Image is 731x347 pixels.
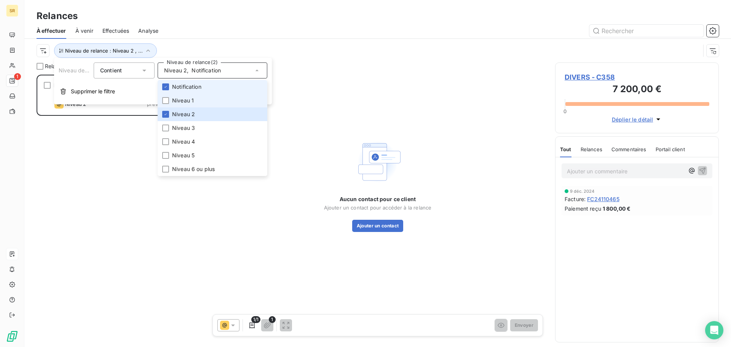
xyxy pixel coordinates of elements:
span: Niveau 5 [172,152,195,159]
span: Paiement reçu [565,205,601,213]
span: Niveau de relance [59,67,105,74]
span: Notification [192,67,221,74]
h3: 7 200,00 € [565,82,709,98]
h3: Relances [37,9,78,23]
span: Aucun contact pour ce client [340,195,416,203]
span: Niveau 2 [172,110,195,118]
span: DIVERS [54,82,73,88]
span: Niveau 1 [172,97,194,104]
span: 1 [269,316,276,323]
span: FC24110465 [587,195,619,203]
div: SR [6,5,18,17]
span: Contient [100,67,122,74]
span: Supprimer le filtre [71,88,115,95]
span: Niveau 4 [172,138,195,146]
span: Effectuées [102,27,129,35]
span: Niveau 6 ou plus [172,165,215,173]
span: 1 [14,73,21,80]
input: Rechercher [589,25,704,37]
span: Facture : [565,195,586,203]
span: Relance [45,62,65,70]
span: Tout [560,146,571,152]
span: Commentaires [611,146,646,152]
span: 9 déc. 2024 [570,189,595,193]
button: Niveau de relance : Niveau 2 , ... [54,43,157,58]
span: À effectuer [37,27,66,35]
span: 0 [563,108,567,114]
button: Supprimer le filtre [54,83,272,100]
span: 1 800,00 € [603,205,631,213]
div: Open Intercom Messenger [705,321,723,339]
span: Ajouter un contact pour accéder à la relance [324,205,432,211]
div: grid [37,75,200,347]
span: , [187,67,188,74]
span: 1/1 [251,316,260,323]
span: Analyse [138,27,158,35]
span: Portail client [656,146,685,152]
span: Niveau 3 [172,124,195,132]
button: Déplier le détail [610,115,665,124]
button: Ajouter un contact [352,220,404,232]
span: Niveau 2 [164,67,187,74]
span: Niveau de relance : Niveau 2 , ... [65,48,143,54]
span: Relances [581,146,602,152]
span: Déplier le détail [612,115,653,123]
span: À venir [75,27,93,35]
button: Envoyer [510,319,538,331]
img: Logo LeanPay [6,330,18,342]
span: DIVERS - C358 [565,72,709,82]
span: Notification [172,83,201,91]
img: Empty state [353,138,402,186]
a: 1 [6,75,18,87]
